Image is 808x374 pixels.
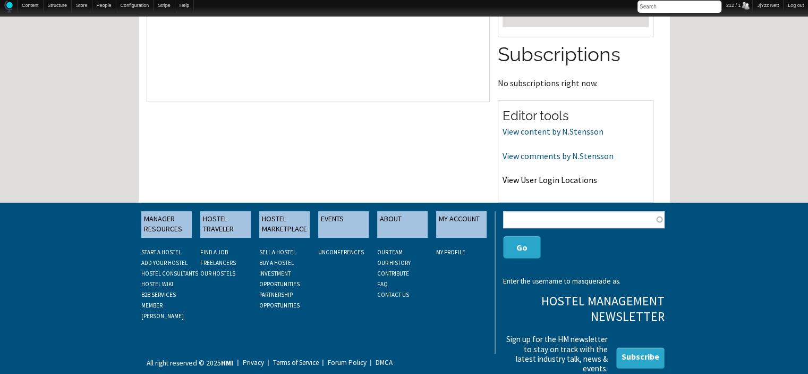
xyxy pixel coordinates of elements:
a: B2B SERVICES [141,291,176,298]
a: UNCONFERENCES [318,248,364,256]
a: START A HOSTEL [141,248,181,256]
a: DMCA [368,360,393,365]
a: My Profile [436,248,465,256]
h2: Subscriptions [498,41,653,69]
a: ADD YOUR HOSTEL [141,259,188,267]
a: View comments by N.Stensson [503,151,614,161]
a: SELL A HOSTEL [259,248,296,256]
h2: Editor tools [503,107,649,125]
a: PARTNERSHIP OPPORTUNITIES [259,291,300,309]
p: Sign up for the HM newsletter to stay on track with the latest industry talk, news & events. [503,335,608,373]
p: All right reserved © 2025 [147,358,233,369]
section: No subscriptions right now. [498,41,653,87]
a: FAQ [377,280,388,288]
a: FIND A JOB [200,248,228,256]
a: EVENTS [318,211,369,238]
a: INVESTMENT OPPORTUNITIES [259,270,300,288]
a: Subscribe [616,347,665,369]
a: OUR HISTORY [377,259,411,267]
a: HOSTEL CONSULTANTS [141,270,198,277]
a: View content by N.Stensson [503,126,603,137]
strong: HMI [221,359,233,368]
a: Terms of Service [266,360,319,365]
a: OUR HOSTELS [200,270,235,277]
button: Go [503,236,541,259]
a: FREELANCERS [200,259,236,267]
a: HOSTEL TRAVELER [200,211,251,238]
a: CONTRIBUTE [377,270,409,277]
a: MEMBER [PERSON_NAME] [141,302,184,320]
a: BUY A HOSTEL [259,259,294,267]
a: CONTACT US [377,291,409,298]
a: Forum Policy [320,360,367,365]
a: HOSTEL MARKETPLACE [259,211,310,238]
a: HOSTEL WIKI [141,280,173,288]
a: ABOUT [377,211,428,238]
div: Enter the username to masquerade as. [503,278,664,285]
input: Search [637,1,721,13]
a: OUR TEAM [377,248,403,256]
a: MANAGER RESOURCES [141,211,192,238]
img: Home [4,1,13,13]
a: View User Login Locations [503,174,597,185]
a: Privacy [235,360,264,365]
a: MY ACCOUNT [436,211,487,238]
h3: Hostel Management Newsletter [503,294,664,325]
